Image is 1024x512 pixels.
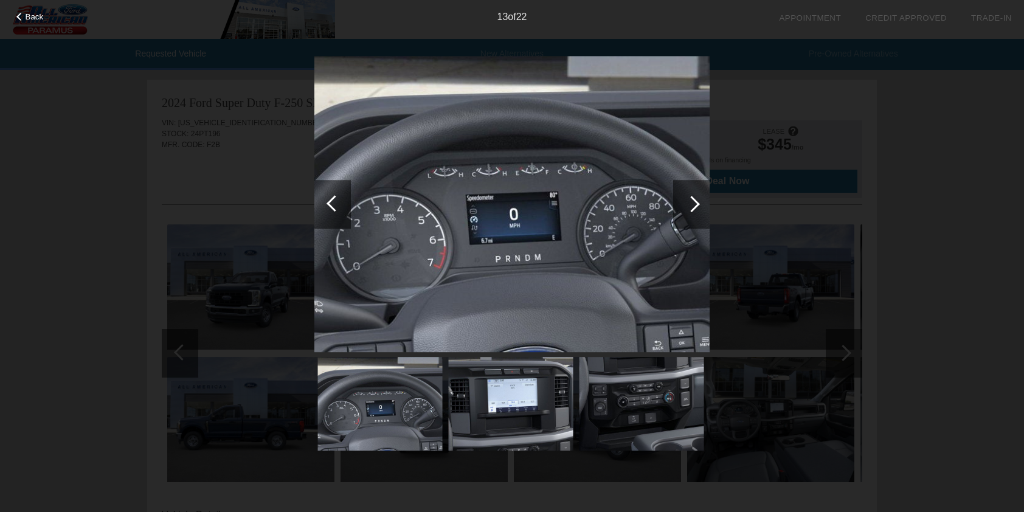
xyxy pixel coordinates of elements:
[497,12,508,22] span: 13
[449,357,573,451] img: 14.jpg
[516,12,527,22] span: 22
[971,13,1012,22] a: Trade-In
[779,13,841,22] a: Appointment
[579,357,704,451] img: 15.jpg
[865,13,947,22] a: Credit Approved
[26,12,44,21] span: Back
[314,56,710,353] img: 13.jpg
[318,357,443,451] img: 13.jpg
